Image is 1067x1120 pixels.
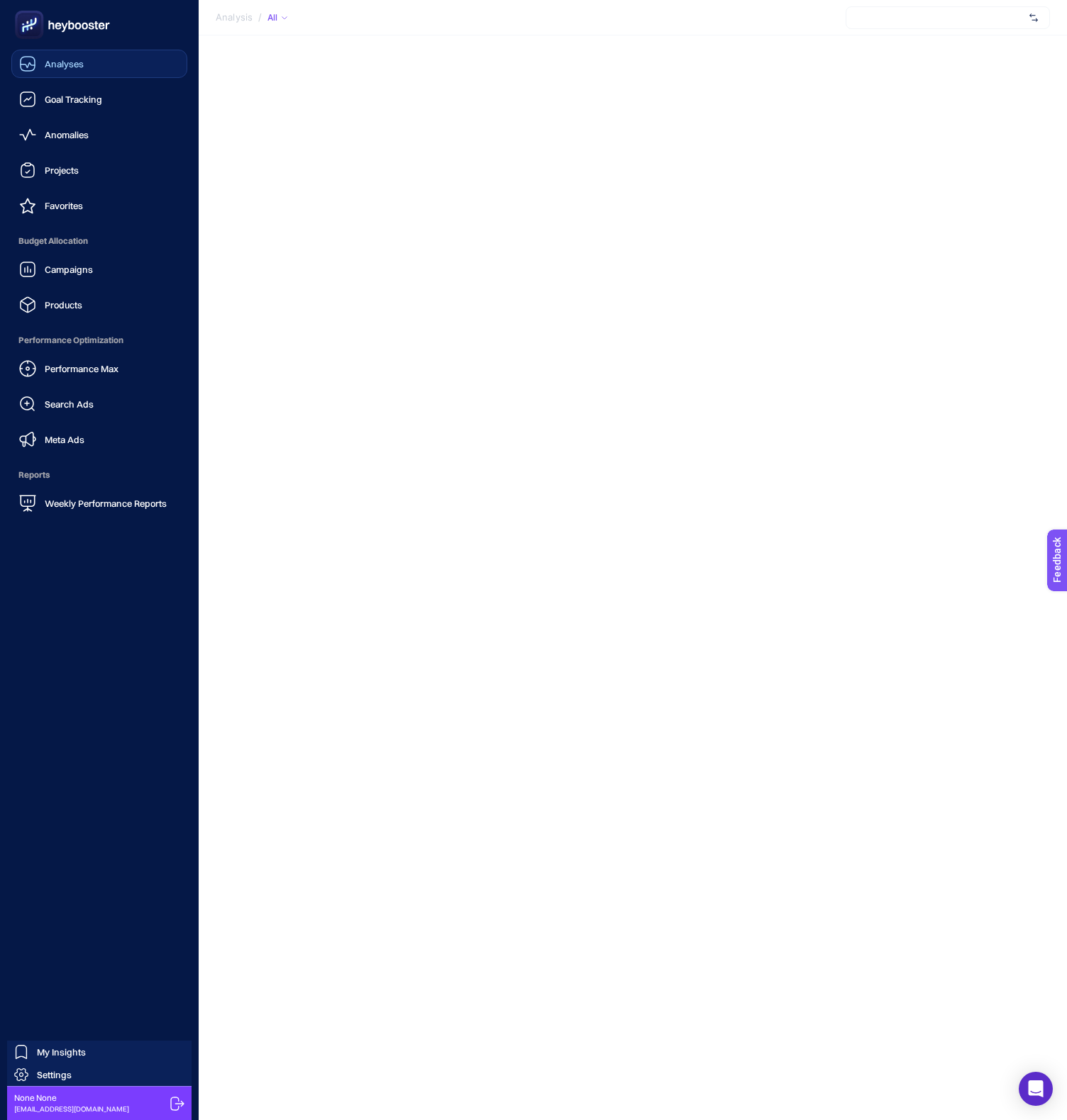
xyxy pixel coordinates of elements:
[11,156,187,184] a: Projects
[45,363,118,374] span: Performance Max
[11,50,187,78] a: Analyses
[258,11,262,23] span: /
[1019,1072,1053,1106] div: Open Intercom Messenger
[11,390,187,418] a: Search Ads
[37,1046,86,1058] span: My Insights
[9,4,54,16] span: Feedback
[11,291,187,319] a: Products
[11,191,187,220] a: Favorites
[45,264,93,275] span: Campaigns
[11,489,187,517] a: Weekly Performance Reports
[11,354,187,383] a: Performance Max
[267,12,287,23] div: All
[45,94,102,105] span: Goal Tracking
[45,200,83,211] span: Favorites
[11,255,187,284] a: Campaigns
[216,12,253,23] span: Analysis
[11,121,187,149] a: Anomalies
[37,1069,72,1080] span: Settings
[45,498,167,509] span: Weekly Performance Reports
[11,85,187,113] a: Goal Tracking
[45,299,82,310] span: Products
[11,425,187,454] a: Meta Ads
[7,1063,192,1086] a: Settings
[11,326,187,354] span: Performance Optimization
[45,164,79,176] span: Projects
[7,1041,192,1063] a: My Insights
[11,461,187,489] span: Reports
[14,1092,129,1104] span: None None
[45,434,84,445] span: Meta Ads
[1029,11,1038,25] img: svg%3e
[45,129,89,140] span: Anomalies
[45,398,94,410] span: Search Ads
[45,58,84,69] span: Analyses
[11,227,187,255] span: Budget Allocation
[14,1104,129,1114] span: [EMAIL_ADDRESS][DOMAIN_NAME]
